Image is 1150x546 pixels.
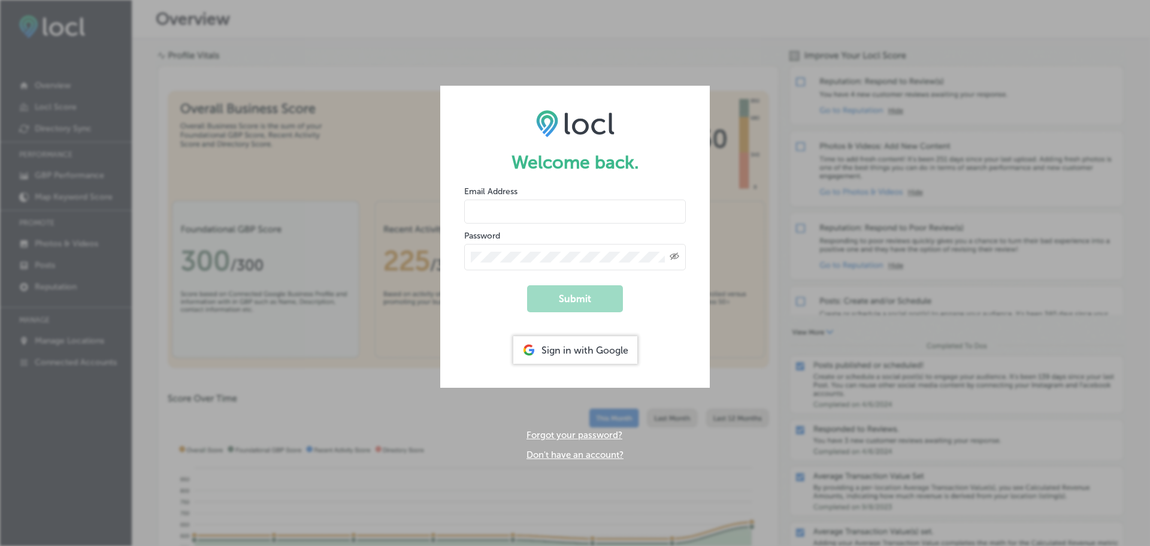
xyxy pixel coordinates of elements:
[526,430,622,441] a: Forgot your password?
[464,231,500,241] label: Password
[464,152,686,173] h1: Welcome back.
[526,450,624,460] a: Don't have an account?
[513,336,637,364] div: Sign in with Google
[527,285,623,312] button: Submit
[670,252,679,263] span: Toggle password visibility
[536,110,615,137] img: LOCL logo
[464,186,517,197] label: Email Address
